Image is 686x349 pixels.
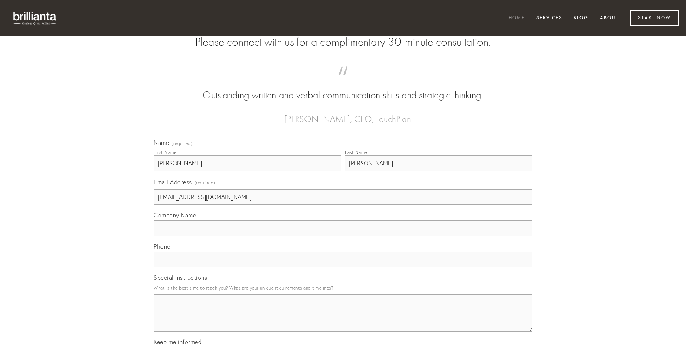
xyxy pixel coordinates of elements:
[154,274,207,281] span: Special Instructions
[166,74,520,88] span: “
[154,243,170,250] span: Phone
[595,12,624,25] a: About
[195,178,215,188] span: (required)
[154,211,196,219] span: Company Name
[154,338,202,346] span: Keep me informed
[166,74,520,103] blockquote: Outstanding written and verbal communication skills and strategic thinking.
[504,12,530,25] a: Home
[154,178,192,186] span: Email Address
[154,139,169,146] span: Name
[532,12,567,25] a: Services
[171,141,192,146] span: (required)
[166,103,520,126] figcaption: — [PERSON_NAME], CEO, TouchPlan
[345,149,367,155] div: Last Name
[569,12,593,25] a: Blog
[630,10,679,26] a: Start Now
[7,7,63,29] img: brillianta - research, strategy, marketing
[154,149,176,155] div: First Name
[154,283,532,293] p: What is the best time to reach you? What are your unique requirements and timelines?
[154,35,532,49] h2: Please connect with us for a complimentary 30-minute consultation.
